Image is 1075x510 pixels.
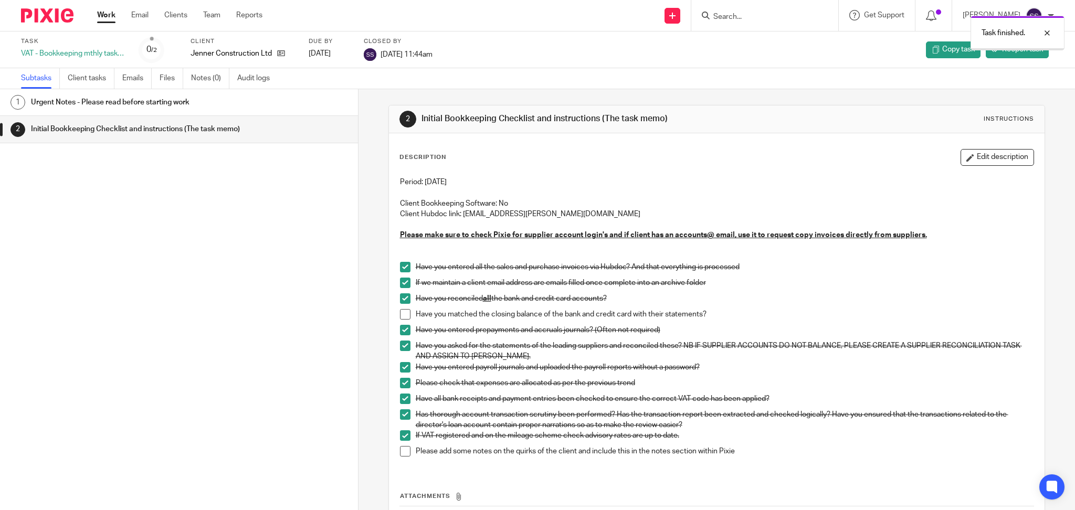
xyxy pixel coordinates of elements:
[160,68,183,89] a: Files
[416,446,1034,456] p: Please add some notes on the quirks of the client and include this in the notes section within Pixie
[984,115,1034,123] div: Instructions
[151,47,157,53] small: /2
[400,198,1034,209] p: Client Bookkeeping Software: No
[421,113,739,124] h1: Initial Bookkeeping Checklist and instructions (The task memo)
[416,293,1034,304] p: Have you reconciled the bank and credit card accounts?
[146,44,157,56] div: 0
[416,394,1034,404] p: Have all bank receipts and payment entries been checked to ensure the correct VAT code has been a...
[416,278,1034,288] p: If we maintain a client email address are emails filled once complete into an archive folder
[191,37,296,46] label: Client
[122,68,152,89] a: Emails
[483,295,491,302] u: all
[961,149,1034,166] button: Edit description
[399,153,446,162] p: Description
[21,48,126,59] div: VAT - Bookkeeping mthly tasks - [DATE]
[400,209,1034,219] p: Client Hubdoc link: [EMAIL_ADDRESS][PERSON_NAME][DOMAIN_NAME]
[416,341,1034,362] p: Have you asked for the statements of the leading suppliers and reconciled these? NB IF SUPPLIER A...
[416,409,1034,431] p: Has thorough account transaction scrutiny been performed? Has the transaction report been extract...
[191,48,272,59] p: Jenner Construction Ltd
[31,121,242,137] h1: Initial Bookkeeping Checklist and instructions (The task memo)
[31,94,242,110] h1: Urgent Notes - Please read before starting work
[191,68,229,89] a: Notes (0)
[164,10,187,20] a: Clients
[309,48,351,59] div: [DATE]
[21,37,126,46] label: Task
[203,10,220,20] a: Team
[416,362,1034,373] p: Have you entered payroll journals and uploaded the payroll reports without a password?
[982,28,1025,38] p: Task finished.
[381,50,433,58] span: [DATE] 11:44am
[364,48,376,61] img: svg%3E
[1026,7,1042,24] img: svg%3E
[416,262,1034,272] p: Have you entered all the sales and purchase invoices via Hubdoc? And that everything is processed
[416,309,1034,320] p: Have you matched the closing balance of the bank and credit card with their statements?
[236,10,262,20] a: Reports
[10,122,25,137] div: 2
[416,430,1034,441] p: If VAT registered and on the mileage scheme check advisory rates are up to date.
[131,10,149,20] a: Email
[97,10,115,20] a: Work
[400,177,1034,187] p: Period: [DATE]
[399,111,416,127] div: 2
[10,95,25,110] div: 1
[21,68,60,89] a: Subtasks
[364,37,433,46] label: Closed by
[309,37,351,46] label: Due by
[21,8,73,23] img: Pixie
[237,68,278,89] a: Audit logs
[68,68,114,89] a: Client tasks
[400,231,927,239] u: Please make sure to check Pixie for supplier account login's and if client has an accounts@ email...
[416,325,1034,335] p: Have you entered prepayments and accruals journals? (Often not required)
[400,493,450,499] span: Attachments
[416,378,1034,388] p: Please check that expenses are allocated as per the previous trend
